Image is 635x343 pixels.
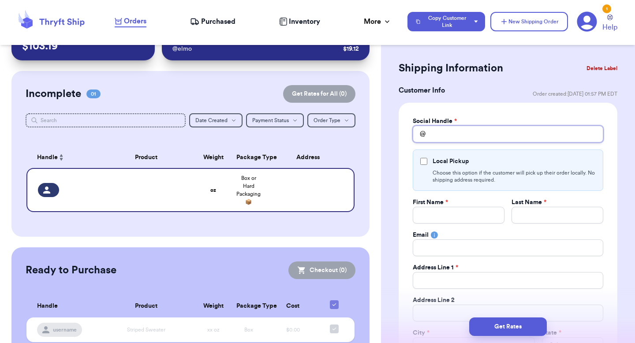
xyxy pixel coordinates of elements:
span: Box [244,327,253,332]
div: 1 [602,4,611,13]
h3: Customer Info [399,85,445,96]
button: Payment Status [246,113,304,127]
a: Orders [115,16,146,27]
th: Address [266,147,355,168]
th: Product [97,295,196,317]
span: xx oz [207,327,220,332]
button: Order Type [307,113,355,127]
label: First Name [413,198,448,207]
button: Delete Label [583,59,621,78]
span: Box or Hard Packaging 📦 [236,175,261,205]
button: Get Rates [469,317,547,336]
div: @ [413,126,426,142]
th: Weight [196,295,231,317]
span: 01 [86,89,101,98]
th: Package Type [231,295,266,317]
span: Date Created [195,118,228,123]
button: New Shipping Order [490,12,568,31]
button: Get Rates for All (0) [283,85,355,103]
span: username [53,326,77,333]
label: Last Name [512,198,546,207]
span: Handle [37,153,58,162]
a: Inventory [279,16,320,27]
label: Social Handle [413,117,457,126]
label: Email [413,231,429,239]
th: Cost [266,295,319,317]
span: Handle [37,302,58,311]
span: Inventory [289,16,320,27]
span: Striped Sweater [127,327,165,332]
p: $ 103.19 [22,39,144,53]
button: Date Created [189,113,243,127]
label: Local Pickup [433,157,469,166]
label: Address Line 2 [413,296,455,305]
th: Package Type [231,147,266,168]
span: Order Type [314,118,340,123]
span: Purchased [201,16,235,27]
button: Sort ascending [58,152,65,163]
span: Help [602,22,617,33]
button: Checkout (0) [288,261,355,279]
span: Order created: [DATE] 01:57 PM EDT [533,90,617,97]
div: @ elmo [172,45,340,53]
p: Choose this option if the customer will pick up their order locally. No shipping address required. [433,169,596,183]
a: Help [602,15,617,33]
a: Purchased [190,16,235,27]
div: More [364,16,392,27]
span: Payment Status [252,118,289,123]
h2: Incomplete [26,87,81,101]
strong: oz [210,187,216,193]
th: Weight [196,147,231,168]
input: Search [26,113,186,127]
h2: Shipping Information [399,61,503,75]
a: 1 [577,11,597,32]
span: $0.00 [286,327,300,332]
label: Address Line 1 [413,263,458,272]
th: Product [97,147,196,168]
button: Copy Customer Link [407,12,485,31]
span: Orders [124,16,146,26]
h2: Ready to Purchase [26,263,116,277]
div: $ 19.12 [343,45,359,53]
